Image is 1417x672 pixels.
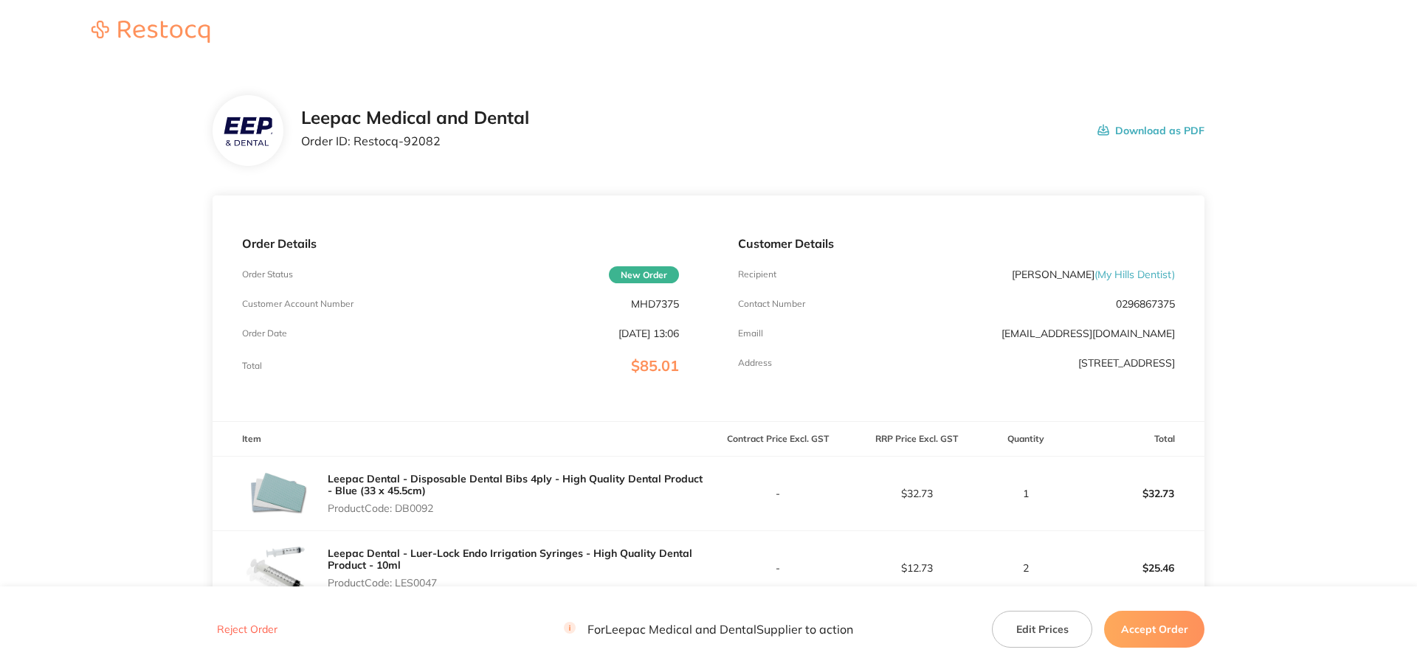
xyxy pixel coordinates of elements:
button: Reject Order [213,623,282,637]
th: Item [213,422,708,457]
p: Product Code: LES0047 [328,577,708,589]
p: Customer Details [738,237,1175,250]
p: [DATE] 13:06 [618,328,679,339]
img: aHBjazN4ZA [242,457,316,530]
p: $12.73 [848,562,985,574]
p: 2 [987,562,1065,574]
button: Accept Order [1104,611,1204,648]
img: MGt4ODhyMQ [242,531,316,605]
th: Quantity [986,422,1066,457]
p: For Leepac Medical and Dental Supplier to action [564,623,853,637]
a: Restocq logo [77,21,224,45]
a: Leepac Dental - Disposable Dental Bibs 4ply - High Quality Dental Product - Blue (33 x 45.5cm) [328,472,703,497]
th: RRP Price Excl. GST [847,422,986,457]
p: [PERSON_NAME] [1012,269,1175,280]
p: $32.73 [848,488,985,499]
p: - [709,562,847,574]
span: New Order [609,266,679,283]
p: - [709,488,847,499]
span: ( My Hills Dentist ) [1094,268,1175,281]
p: Customer Account Number [242,299,354,309]
p: Contact Number [738,299,805,309]
span: $85.01 [631,356,679,375]
p: Address [738,358,772,368]
p: Product Code: DB0092 [328,502,708,514]
p: 1 [987,488,1065,499]
p: 0296867375 [1116,298,1175,310]
p: Order ID: Restocq- 92082 [301,134,529,148]
p: [STREET_ADDRESS] [1078,357,1175,369]
p: Order Date [242,328,287,339]
p: $25.46 [1066,550,1204,586]
p: Total [242,361,262,371]
p: Emaill [738,328,763,339]
button: Download as PDF [1097,108,1204,153]
p: Order Details [242,237,679,250]
p: Order Status [242,269,293,280]
a: Leepac Dental - Luer-Lock Endo Irrigation Syringes - High Quality Dental Product - 10ml [328,547,692,572]
th: Total [1066,422,1204,457]
h2: Leepac Medical and Dental [301,108,529,128]
p: $32.73 [1066,476,1204,511]
img: dm1oeDltMQ [224,117,272,145]
a: [EMAIL_ADDRESS][DOMAIN_NAME] [1001,327,1175,340]
p: Recipient [738,269,776,280]
img: Restocq logo [77,21,224,43]
p: MHD7375 [631,298,679,310]
th: Contract Price Excl. GST [708,422,847,457]
button: Edit Prices [992,611,1092,648]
